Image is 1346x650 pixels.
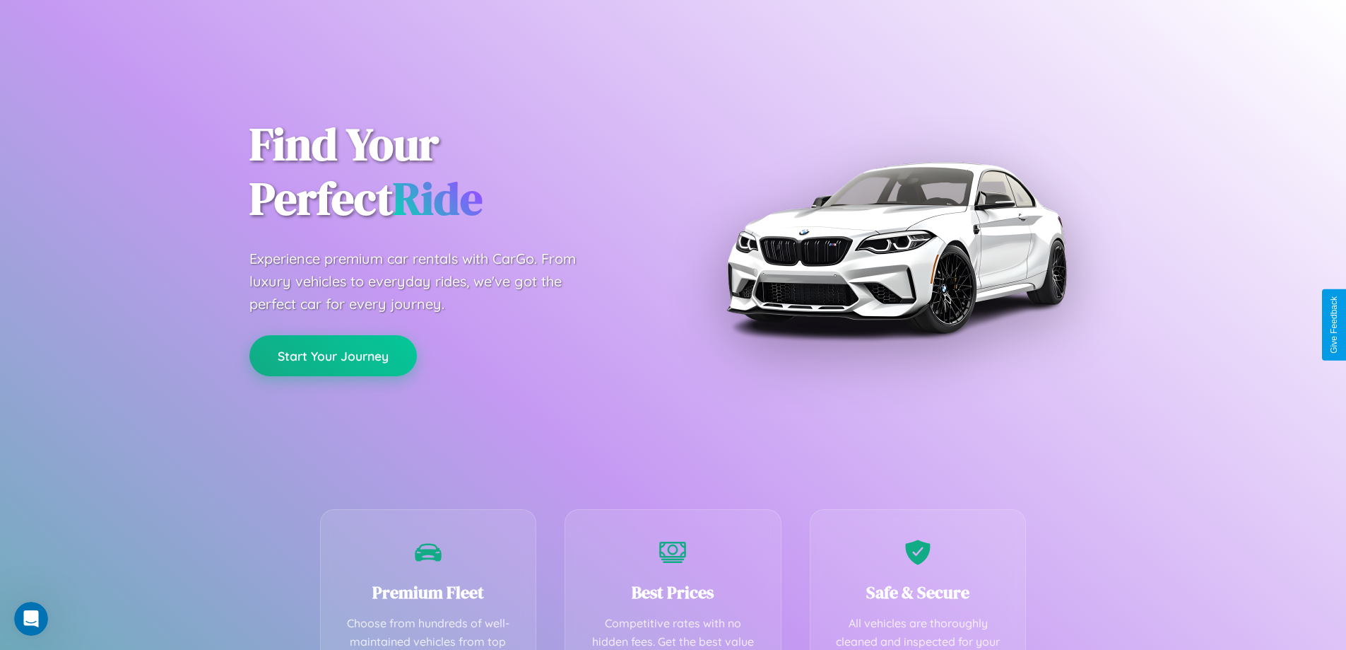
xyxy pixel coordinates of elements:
iframe: Intercom live chat [14,602,48,636]
h3: Premium Fleet [342,581,515,604]
img: Premium BMW car rental vehicle [719,71,1073,424]
p: Experience premium car rentals with CarGo. From luxury vehicles to everyday rides, we've got the ... [249,248,603,315]
span: Ride [393,168,483,229]
h1: Find Your Perfect [249,117,652,226]
h3: Best Prices [586,581,760,604]
button: Start Your Journey [249,335,417,376]
h3: Safe & Secure [832,581,1005,604]
div: Give Feedback [1329,296,1339,354]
